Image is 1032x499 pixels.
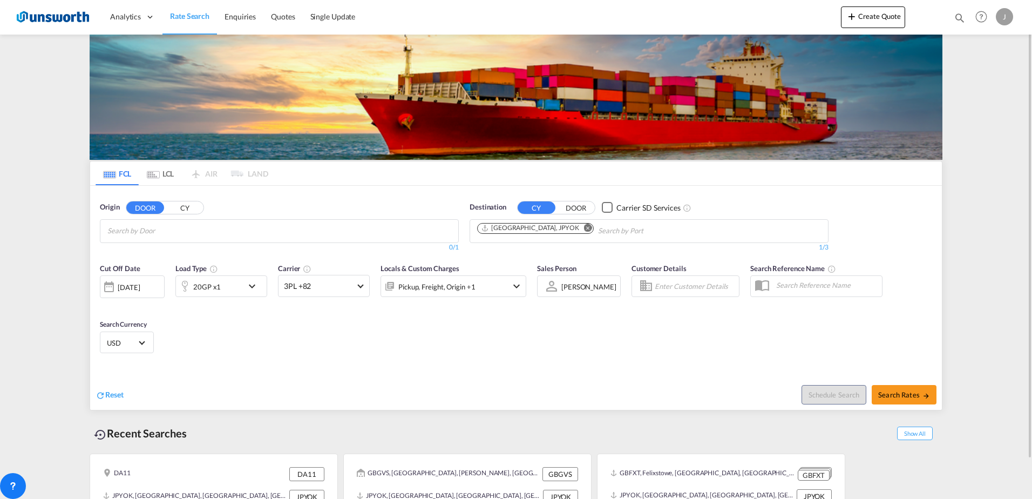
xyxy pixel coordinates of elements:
button: Search Ratesicon-arrow-right [872,385,936,404]
div: 20GP x1icon-chevron-down [175,275,267,297]
span: Cut Off Date [100,264,140,273]
md-select: Select Currency: $ USDUnited States Dollar [106,335,148,350]
md-checkbox: Checkbox No Ink [602,202,681,213]
md-icon: icon-chevron-down [510,280,523,293]
div: 1/3 [470,243,829,252]
div: GBGVS, Gravesend, KEN, United Kingdom, GB & Ireland, Europe [357,467,540,481]
span: USD [107,338,137,348]
div: [PERSON_NAME] [561,282,616,291]
div: icon-refreshReset [96,389,124,401]
md-icon: icon-arrow-right [922,392,930,400]
md-select: Sales Person: Joe Edwards [560,279,617,294]
div: DA11 [289,467,324,481]
input: Chips input. [107,222,210,240]
md-tab-item: FCL [96,161,139,185]
button: Remove [577,224,593,234]
md-icon: icon-chevron-down [246,280,264,293]
div: 20GP x1 [193,279,221,294]
div: icon-magnify [954,12,966,28]
md-tab-item: LCL [139,161,182,185]
img: LCL+%26+FCL+BACKGROUND.png [90,35,942,160]
div: GBFXT [798,470,830,481]
span: Show All [897,427,933,440]
img: 3748d800213711f08852f18dcb6d8936.jpg [16,5,89,29]
span: Load Type [175,264,218,273]
button: CY [166,201,203,214]
div: J [996,8,1013,25]
div: Yokohama, JPYOK [481,224,579,233]
span: Destination [470,202,506,213]
div: [DATE] [118,282,140,292]
div: 0/1 [100,243,459,252]
button: DOOR [126,201,164,214]
span: Carrier [278,264,311,273]
div: [DATE] [100,275,165,298]
span: Origin [100,202,119,213]
input: Enter Customer Details [655,278,736,294]
div: Carrier SD Services [616,203,681,213]
div: DA11 [103,467,131,481]
md-chips-wrap: Chips container. Use arrow keys to select chips. [476,220,705,240]
div: OriginDOOR CY Chips container with autocompletion. Enter the text area, type text to search, and ... [90,186,942,410]
span: Rate Search [170,11,209,21]
md-icon: Your search will be saved by the below given name [827,265,836,273]
md-icon: icon-backup-restore [94,428,107,441]
span: Sales Person [537,264,576,273]
md-icon: icon-refresh [96,390,105,400]
button: Note: By default Schedule search will only considerorigin ports, destination ports and cut off da... [802,385,866,404]
md-icon: icon-magnify [954,12,966,24]
span: Search Reference Name [750,264,836,273]
div: Pickup Freight Origin Factory Stuffing [398,279,475,294]
div: GBGVS [542,467,578,481]
span: 3PL +82 [284,281,354,292]
div: Recent Searches [90,421,191,446]
div: GBFXT, Felixstowe, United Kingdom, GB & Ireland, Europe [610,467,795,481]
md-icon: Unchecked: Search for CY (Container Yard) services for all selected carriers.Checked : Search for... [683,204,691,212]
button: icon-plus 400-fgCreate Quote [841,6,905,28]
button: CY [518,201,555,214]
span: Customer Details [632,264,686,273]
input: Search Reference Name [771,277,882,293]
span: Help [972,8,990,26]
input: Chips input. [598,222,701,240]
span: Enquiries [225,12,256,21]
md-pagination-wrapper: Use the left and right arrow keys to navigate between tabs [96,161,268,185]
span: Locals & Custom Charges [381,264,459,273]
md-icon: The selected Trucker/Carrierwill be displayed in the rate results If the rates are from another f... [303,265,311,273]
md-datepicker: Select [100,297,108,312]
div: Help [972,8,996,27]
button: DOOR [557,201,595,214]
span: Quotes [271,12,295,21]
md-icon: icon-plus 400-fg [845,10,858,23]
div: Press delete to remove this chip. [481,224,581,233]
md-icon: icon-information-outline [209,265,218,273]
md-chips-wrap: Chips container with autocompletion. Enter the text area, type text to search, and then use the u... [106,220,214,240]
span: Search Rates [878,390,930,399]
span: Reset [105,390,124,399]
span: Single Update [310,12,356,21]
div: Pickup Freight Origin Factory Stuffingicon-chevron-down [381,275,526,297]
span: Analytics [110,11,141,22]
span: Search Currency [100,320,147,328]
